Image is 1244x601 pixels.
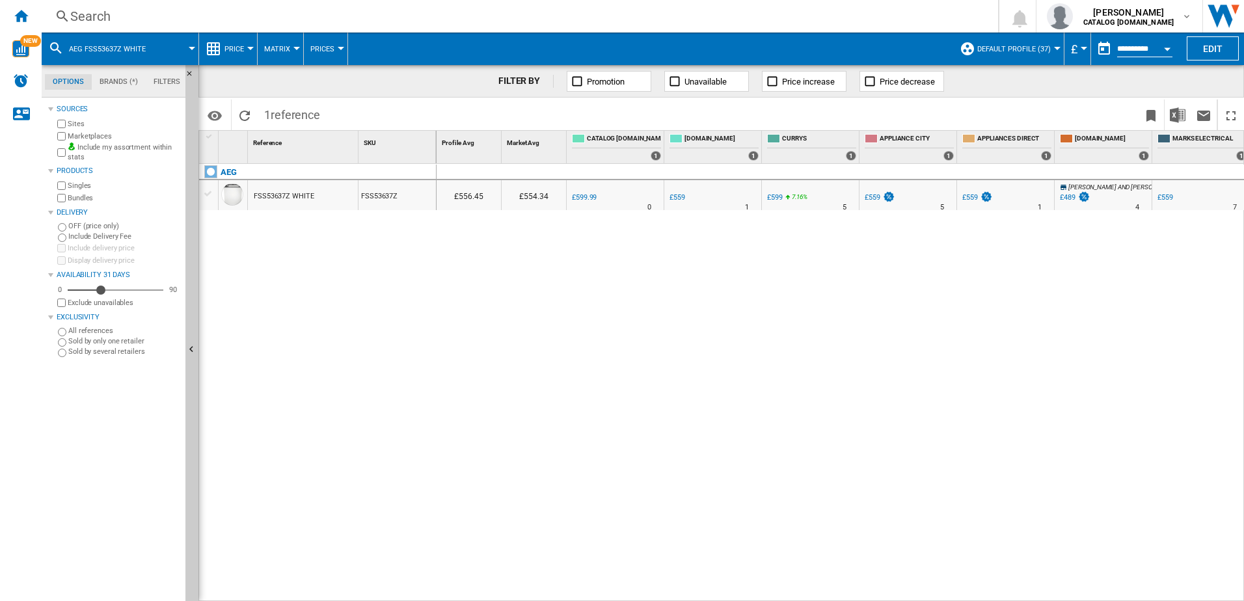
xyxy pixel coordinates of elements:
[57,120,66,128] input: Sites
[58,328,66,336] input: All references
[57,181,66,190] input: Singles
[960,131,1054,163] div: APPLIANCES DIRECT 1 offers sold by APPLIANCES DIRECT
[55,285,65,295] div: 0
[668,191,685,204] div: £559
[1165,100,1191,130] button: Download in Excel
[1064,33,1091,65] md-menu: Currency
[1038,201,1042,214] div: Delivery Time : 1 day
[960,33,1057,65] div: Default profile (37)
[1091,36,1117,62] button: md-calendar
[250,131,358,151] div: Sort None
[762,71,846,92] button: Price increase
[361,131,436,151] div: Sort None
[13,73,29,88] img: alerts-logo.svg
[669,193,685,202] div: £559
[1191,100,1217,130] button: Send this report by email
[1157,193,1173,202] div: £559
[767,193,783,202] div: £599
[57,244,66,252] input: Include delivery price
[264,45,290,53] span: Matrix
[1138,100,1164,130] button: Bookmark this report
[1139,151,1149,161] div: 1 offers sold by AMAZON.CO.UK
[202,103,228,127] button: Options
[569,131,664,163] div: CATALOG [DOMAIN_NAME] 1 offers sold by CATALOG ELECTROLUX.UK
[264,33,297,65] button: Matrix
[361,131,436,151] div: SKU Sort None
[651,151,661,161] div: 1 offers sold by CATALOG ELECTROLUX.UK
[68,243,180,253] label: Include delivery price
[310,45,334,53] span: Prices
[1047,3,1073,29] img: profile.jpg
[57,299,66,307] input: Display delivery price
[69,45,146,53] span: AEG FSS53637Z WHITE
[12,40,29,57] img: wise-card.svg
[977,134,1051,145] span: APPLIANCES DIRECT
[439,131,501,151] div: Profile Avg Sort None
[364,139,376,146] span: SKU
[587,134,661,145] span: CATALOG [DOMAIN_NAME]
[843,201,846,214] div: Delivery Time : 5 days
[960,191,993,204] div: £559
[846,151,856,161] div: 1 offers sold by CURRYS
[1077,191,1090,202] img: promotionV3.png
[68,336,180,346] label: Sold by only one retailer
[1187,36,1239,60] button: Edit
[943,151,954,161] div: 1 offers sold by APPLIANCE CITY
[1156,35,1179,59] button: Open calendar
[502,180,566,210] div: £554.34
[258,100,327,127] span: 1
[1068,183,1179,191] span: [PERSON_NAME] AND [PERSON_NAME]
[250,131,358,151] div: Reference Sort None
[863,191,895,204] div: £559
[20,35,41,47] span: NEW
[980,191,993,202] img: promotionV3.png
[68,221,180,231] label: OFF (price only)
[224,33,250,65] button: Price
[1057,131,1152,163] div: [DOMAIN_NAME] 1 offers sold by AMAZON.CO.UK
[232,100,258,130] button: Reload
[1135,201,1139,214] div: Delivery Time : 4 days
[859,71,944,92] button: Price decrease
[862,131,956,163] div: APPLIANCE CITY 1 offers sold by APPLIANCE CITY
[271,108,320,122] span: reference
[68,142,75,150] img: mysite-bg-18x18.png
[504,131,566,151] div: Sort None
[764,131,859,163] div: CURRYS 1 offers sold by CURRYS
[310,33,341,65] div: Prices
[68,181,180,191] label: Singles
[940,201,944,214] div: Delivery Time : 5 days
[58,223,66,232] input: OFF (price only)
[567,71,651,92] button: Promotion
[1058,191,1090,204] div: £489
[782,134,856,145] span: CURRYS
[667,131,761,163] div: [DOMAIN_NAME] 1 offers sold by AO.COM
[1071,42,1077,56] span: £
[664,71,749,92] button: Unavailable
[69,33,159,65] button: AEG FSS53637Z WHITE
[68,119,180,129] label: Sites
[791,191,798,207] i: %
[1170,107,1185,123] img: excel-24x24.png
[792,193,804,200] span: 7.16
[68,193,180,203] label: Bundles
[358,180,436,210] div: FSS53637Z
[57,166,180,176] div: Products
[437,180,501,210] div: £556.45
[253,139,282,146] span: Reference
[48,33,192,65] div: AEG FSS53637Z WHITE
[57,312,180,323] div: Exclusivity
[442,139,474,146] span: Profile Avg
[58,349,66,357] input: Sold by several retailers
[68,256,180,265] label: Display delivery price
[68,347,180,356] label: Sold by several retailers
[1156,191,1173,204] div: £559
[1233,201,1237,214] div: Delivery Time : 7 days
[224,45,244,53] span: Price
[221,131,247,151] div: Sort None
[498,75,554,88] div: FILTER BY
[58,234,66,242] input: Include Delivery Fee
[570,191,597,204] div: £599.99
[254,181,314,211] div: FSS53637Z WHITE
[647,201,651,214] div: Delivery Time : 0 day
